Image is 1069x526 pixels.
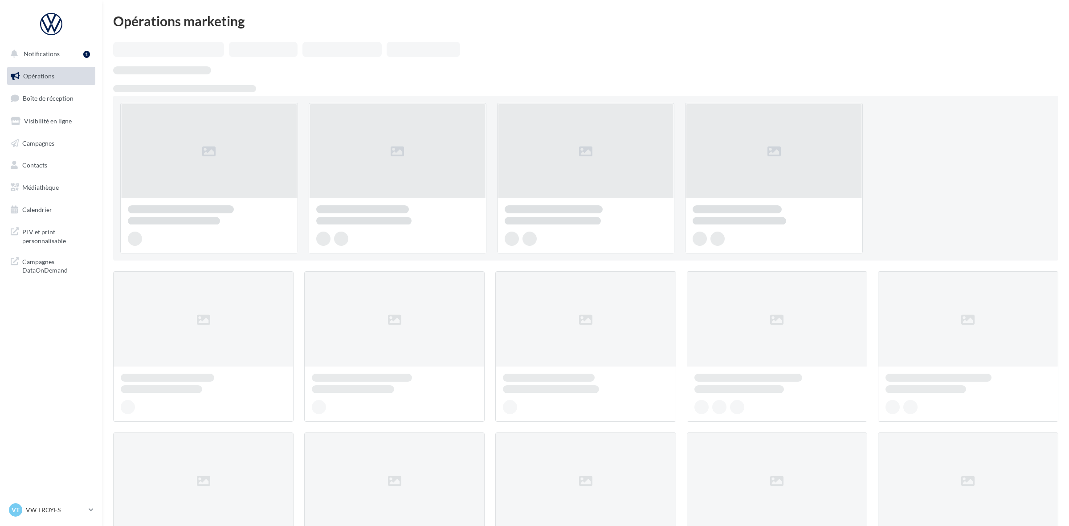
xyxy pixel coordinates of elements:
a: Contacts [5,156,97,175]
span: Calendrier [22,206,52,213]
a: Campagnes [5,134,97,153]
a: Campagnes DataOnDemand [5,252,97,278]
p: VW TROYES [26,506,85,514]
span: VT [12,506,20,514]
span: PLV et print personnalisable [22,226,92,245]
a: Calendrier [5,200,97,219]
a: Médiathèque [5,178,97,197]
a: Boîte de réception [5,89,97,108]
div: 1 [83,51,90,58]
a: Opérations [5,67,97,86]
a: VT VW TROYES [7,502,95,518]
span: Médiathèque [22,183,59,191]
div: Opérations marketing [113,14,1058,28]
span: Contacts [22,161,47,169]
span: Boîte de réception [23,94,73,102]
span: Campagnes DataOnDemand [22,256,92,275]
span: Opérations [23,72,54,80]
span: Campagnes [22,139,54,147]
a: Visibilité en ligne [5,112,97,130]
button: Notifications 1 [5,45,94,63]
span: Notifications [24,50,60,57]
span: Visibilité en ligne [24,117,72,125]
a: PLV et print personnalisable [5,222,97,249]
